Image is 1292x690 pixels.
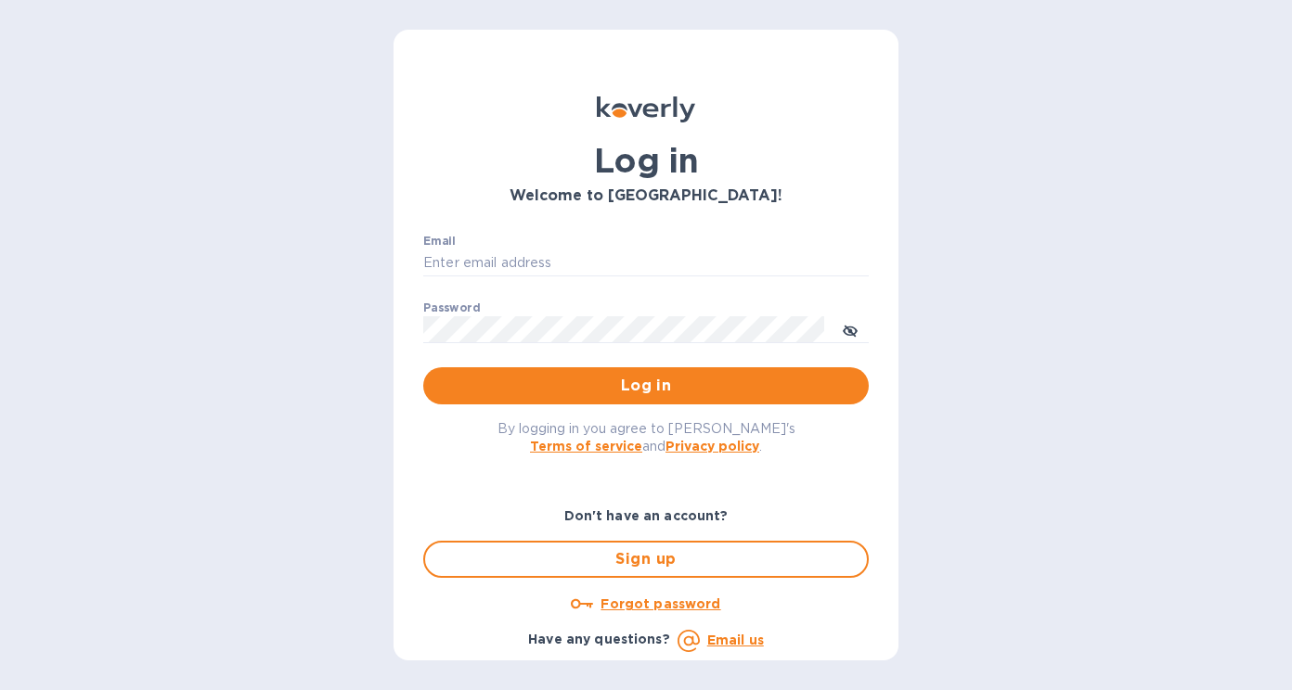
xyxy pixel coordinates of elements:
h1: Log in [423,141,869,180]
label: Password [423,302,480,313]
b: Have any questions? [528,632,670,646]
a: Terms of service [530,439,642,454]
img: Koverly [597,96,695,122]
label: Email [423,236,456,247]
button: toggle password visibility [832,311,869,348]
button: Log in [423,367,869,404]
span: Sign up [440,548,852,570]
b: Don't have an account? [564,508,729,523]
span: Log in [438,375,854,397]
button: Sign up [423,541,869,578]
u: Forgot password [601,596,720,611]
input: Enter email address [423,249,869,277]
a: Privacy policy [665,439,759,454]
h3: Welcome to [GEOGRAPHIC_DATA]! [423,187,869,205]
span: By logging in you agree to [PERSON_NAME]'s and . [497,421,795,454]
a: Email us [707,632,764,647]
